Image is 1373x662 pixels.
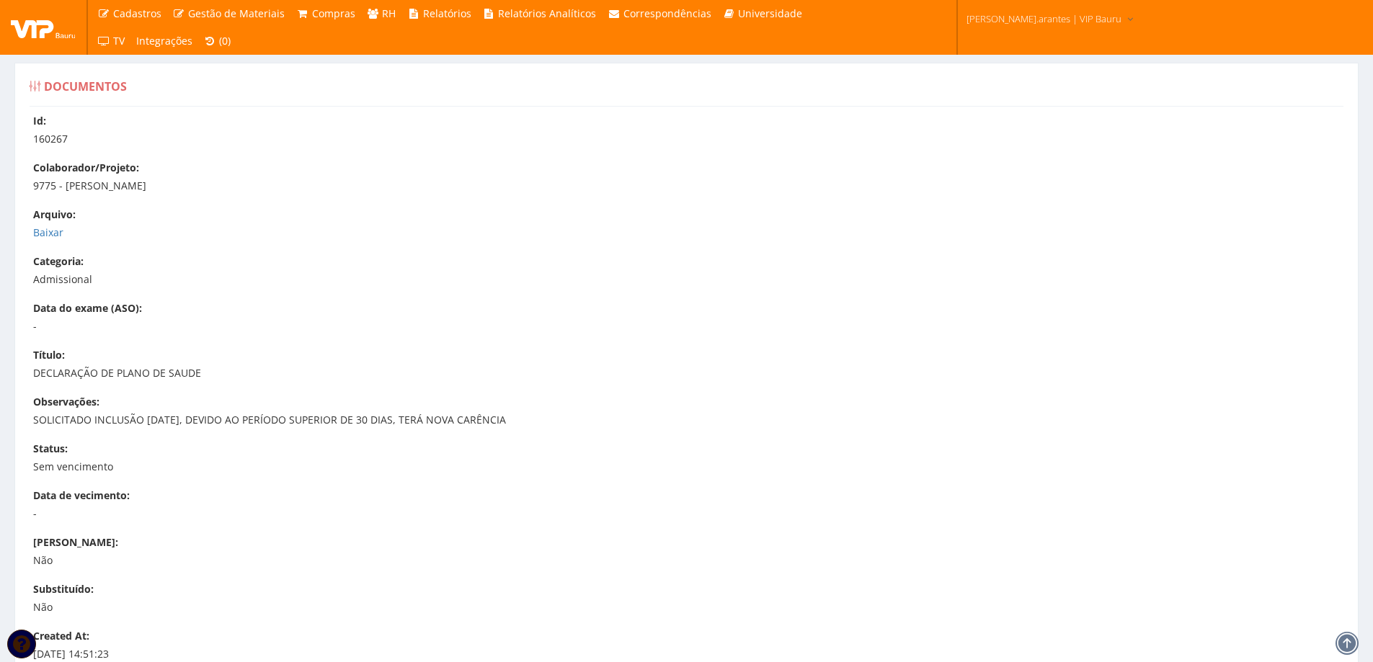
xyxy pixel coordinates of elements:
[33,506,1354,521] p: -
[33,161,139,175] label: Colaborador/Projeto:
[33,348,65,362] label: Título:
[967,12,1121,26] span: [PERSON_NAME].arantes | VIP Bauru
[33,629,89,643] label: Created At:
[219,34,231,48] span: (0)
[623,6,711,20] span: Correspondências
[92,27,130,55] a: TV
[44,79,127,94] span: Documentos
[33,600,1354,614] p: Não
[33,535,118,550] label: [PERSON_NAME]:
[33,272,1354,287] p: Admissional
[198,27,237,55] a: (0)
[33,553,1354,568] p: Não
[33,254,84,269] label: Categoria:
[33,132,1354,146] p: 160267
[382,6,396,20] span: RH
[113,34,125,48] span: TV
[188,6,285,20] span: Gestão de Materiais
[33,582,94,596] label: Substituído:
[498,6,596,20] span: Relatórios Analíticos
[33,114,46,128] label: Id:
[33,647,1354,661] p: [DATE] 14:51:23
[33,207,76,222] label: Arquivo:
[33,366,1354,380] p: DECLARAÇÃO DE PLANO DE SAUDE
[33,488,130,503] label: Data de vecimento:
[33,301,142,316] label: Data do exame (ASO):
[33,319,1354,334] p: -
[312,6,355,20] span: Compras
[738,6,802,20] span: Universidade
[113,6,161,20] span: Cadastros
[130,27,198,55] a: Integrações
[423,6,471,20] span: Relatórios
[11,17,76,38] img: logo
[33,413,1354,427] p: SOLICITADO INCLUSÃO [DATE], DEVIDO AO PERÍODO SUPERIOR DE 30 DIAS, TERÁ NOVA CARÊNCIA
[33,442,68,456] label: Status:
[33,460,1354,474] p: Sem vencimento
[33,179,1354,193] p: 9775 - [PERSON_NAME]
[136,34,192,48] span: Integrações
[33,395,99,409] label: Observações:
[33,225,63,239] a: Baixar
